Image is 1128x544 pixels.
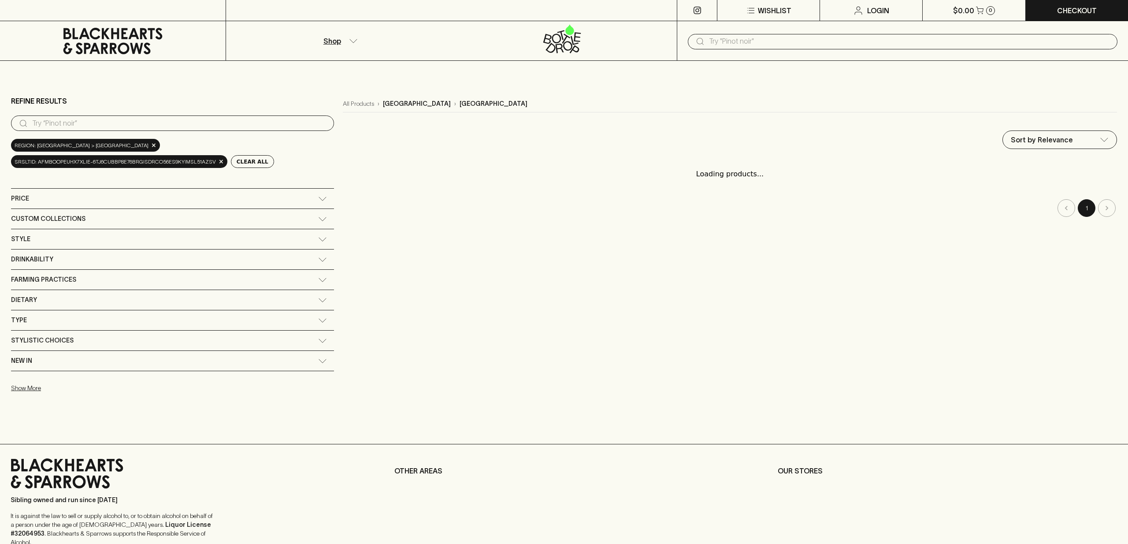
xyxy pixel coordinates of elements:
span: Custom Collections [11,213,85,224]
p: Refine Results [11,96,67,106]
div: Type [11,310,334,330]
span: region: [GEOGRAPHIC_DATA] > [GEOGRAPHIC_DATA] [15,141,148,150]
nav: pagination navigation [343,199,1117,217]
div: Loading products... [343,160,1117,188]
span: × [219,157,224,166]
span: Dietary [11,294,37,306]
p: 0 [989,8,992,13]
p: OTHER AREAS [394,466,734,476]
div: Custom Collections [11,209,334,229]
span: New In [11,355,32,366]
span: Price [11,193,29,204]
p: Sort by Relevance [1011,134,1073,145]
button: page 1 [1078,199,1095,217]
div: Stylistic Choices [11,331,334,350]
p: $0.00 [953,5,974,16]
button: Clear All [231,155,274,168]
a: All Products [343,99,374,108]
p: Wishlist [758,5,791,16]
p: Sibling owned and run since [DATE] [11,496,213,504]
p: Checkout [1057,5,1097,16]
p: › [378,99,379,108]
p: Shop [323,36,341,46]
div: New In [11,351,334,371]
div: Drinkability [11,250,334,269]
input: Try "Pinot noir" [709,34,1110,48]
span: Drinkability [11,254,53,265]
p: › [454,99,456,108]
span: × [151,141,156,150]
span: Style [11,234,30,245]
div: Sort by Relevance [1003,131,1117,149]
button: Shop [226,21,452,60]
div: Price [11,189,334,209]
span: Farming Practices [11,274,76,285]
input: Try “Pinot noir” [32,116,327,130]
p: ⠀ [226,5,234,16]
span: Stylistic Choices [11,335,74,346]
p: [GEOGRAPHIC_DATA] [460,99,527,108]
p: Login [867,5,889,16]
p: [GEOGRAPHIC_DATA] [383,99,451,108]
div: Farming Practices [11,270,334,290]
div: Dietary [11,290,334,310]
button: Show More [11,379,126,397]
div: Style [11,229,334,249]
span: srsltid: AfmBOopEUHx7xLIE-6tj6CuBbp8E76brGISdrCO56ES9KYiMsl51azSv [15,157,216,166]
span: Type [11,315,27,326]
p: OUR STORES [778,466,1117,476]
